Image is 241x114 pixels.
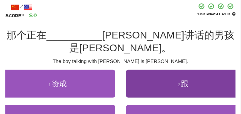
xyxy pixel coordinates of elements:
[5,3,37,12] div: /
[5,13,25,18] span: Score:
[29,12,37,18] span: 80
[6,30,46,41] span: 那个正在
[197,12,208,16] span: 100 %
[178,83,181,87] small: 2 .
[5,58,236,65] div: The boy talking with [PERSON_NAME] is [PERSON_NAME].
[46,30,102,41] span: __________
[52,79,67,88] span: 赞成
[181,79,189,88] span: 跟
[69,30,234,53] span: [PERSON_NAME]讲话的男孩是[PERSON_NAME]。
[197,11,236,16] div: Mastered
[49,83,52,87] small: 1 .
